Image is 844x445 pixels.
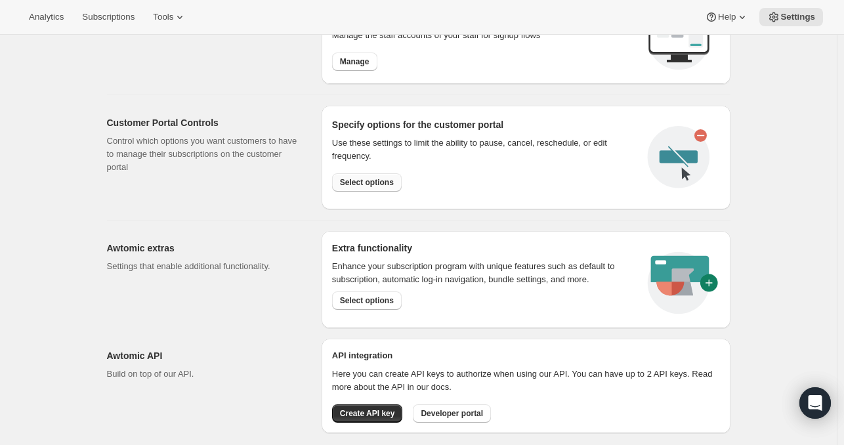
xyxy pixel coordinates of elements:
h2: Awtomic extras [107,242,301,255]
button: Subscriptions [74,8,142,26]
h2: Customer Portal Controls [107,116,301,129]
span: Help [718,12,736,22]
p: Here you can create API keys to authorize when using our API. You can have up to 2 API keys. Read... [332,368,720,394]
h2: Extra functionality [332,242,412,255]
div: Open Intercom Messenger [799,387,831,419]
button: Developer portal [413,404,491,423]
span: Select options [340,295,394,306]
button: Manage [332,53,377,71]
span: Tools [153,12,173,22]
button: Select options [332,173,402,192]
h2: Awtomic API [107,349,301,362]
div: Use these settings to limit the ability to pause, cancel, reschedule, or edit frequency. [332,137,637,163]
span: Settings [780,12,815,22]
button: Tools [145,8,194,26]
span: Create API key [340,408,395,419]
p: Manage the staff accounts of your staff for signup flows [332,29,637,42]
p: Settings that enable additional functionality. [107,260,301,273]
span: Select options [340,177,394,188]
span: Manage [340,56,369,67]
p: Build on top of our API. [107,368,301,381]
p: Control which options you want customers to have to manage their subscriptions on the customer po... [107,135,301,174]
button: Help [697,8,757,26]
h2: API integration [332,349,720,362]
p: Enhance your subscription program with unique features such as default to subscription, automatic... [332,260,632,286]
h2: Specify options for the customer portal [332,118,637,131]
button: Create API key [332,404,403,423]
span: Subscriptions [82,12,135,22]
button: Settings [759,8,823,26]
button: Analytics [21,8,72,26]
span: Analytics [29,12,64,22]
span: Developer portal [421,408,483,419]
button: Select options [332,291,402,310]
